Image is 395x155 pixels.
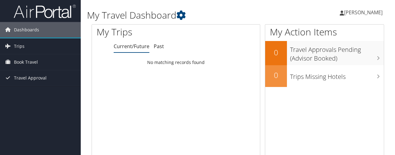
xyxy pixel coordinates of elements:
[14,54,38,70] span: Book Travel
[154,43,164,50] a: Past
[340,3,389,22] a: [PERSON_NAME]
[265,41,384,65] a: 0Travel Approvals Pending (Advisor Booked)
[14,4,76,19] img: airportal-logo.png
[265,47,287,58] h2: 0
[290,69,384,81] h3: Trips Missing Hotels
[344,9,383,16] span: [PERSON_NAME]
[14,39,25,54] span: Trips
[265,25,384,39] h1: My Action Items
[265,65,384,87] a: 0Trips Missing Hotels
[87,9,288,22] h1: My Travel Dashboard
[114,43,149,50] a: Current/Future
[14,22,39,38] span: Dashboards
[14,70,47,86] span: Travel Approval
[290,42,384,63] h3: Travel Approvals Pending (Advisor Booked)
[92,57,260,68] td: No matching records found
[97,25,185,39] h1: My Trips
[265,70,287,80] h2: 0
